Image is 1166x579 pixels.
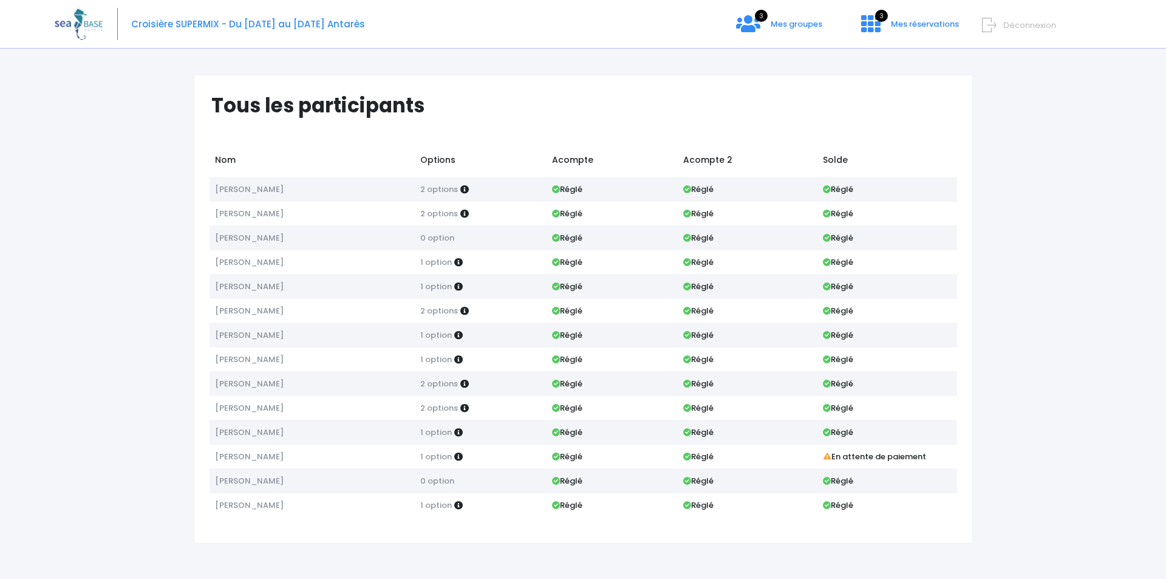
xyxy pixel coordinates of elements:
strong: Réglé [552,451,582,462]
strong: Réglé [552,378,582,389]
strong: Réglé [683,499,714,511]
strong: En attente de paiement [823,451,926,462]
span: 1 option [420,256,452,268]
span: 3 [875,10,888,22]
strong: Réglé [823,475,853,487]
td: Acompte 2 [678,148,817,177]
strong: Réglé [683,402,714,414]
span: [PERSON_NAME] [215,451,284,462]
strong: Réglé [683,427,714,438]
span: [PERSON_NAME] [215,183,284,195]
td: Acompte [546,148,677,177]
strong: Réglé [552,208,582,219]
span: Déconnexion [1003,19,1056,31]
td: Solde [817,148,956,177]
strong: Réglé [552,402,582,414]
strong: Réglé [683,305,714,317]
a: 3 Mes réservations [851,22,966,34]
span: [PERSON_NAME] [215,256,284,268]
strong: Réglé [823,378,853,389]
strong: Réglé [552,183,582,195]
strong: Réglé [552,499,582,511]
td: Nom [210,148,415,177]
strong: Réglé [683,232,714,244]
span: [PERSON_NAME] [215,281,284,292]
strong: Réglé [823,256,853,268]
span: 2 options [420,402,458,414]
strong: Réglé [823,305,853,317]
span: [PERSON_NAME] [215,475,284,487]
strong: Réglé [683,281,714,292]
span: 0 option [420,475,454,487]
strong: Réglé [823,499,853,511]
strong: Réglé [552,232,582,244]
strong: Réglé [552,354,582,365]
strong: Réglé [683,451,714,462]
span: 1 option [420,281,452,292]
span: 1 option [420,354,452,365]
span: 0 option [420,232,454,244]
span: [PERSON_NAME] [215,354,284,365]
td: Options [415,148,546,177]
strong: Réglé [552,256,582,268]
strong: Réglé [823,183,853,195]
span: [PERSON_NAME] [215,208,284,219]
span: [PERSON_NAME] [215,427,284,438]
span: Mes groupes [771,18,822,30]
span: 2 options [420,183,458,195]
span: [PERSON_NAME] [215,305,284,317]
strong: Réglé [683,329,714,341]
strong: Réglé [552,475,582,487]
strong: Réglé [683,256,714,268]
strong: Réglé [823,427,853,438]
strong: Réglé [552,427,582,438]
span: 2 options [420,208,458,219]
span: Croisière SUPERMIX - Du [DATE] au [DATE] Antarès [131,18,365,30]
span: 3 [755,10,768,22]
span: 2 options [420,305,458,317]
strong: Réglé [552,329,582,341]
span: [PERSON_NAME] [215,329,284,341]
strong: Réglé [823,281,853,292]
strong: Réglé [823,208,853,219]
span: 1 option [420,499,452,511]
span: [PERSON_NAME] [215,499,284,511]
span: 1 option [420,329,452,341]
strong: Réglé [683,183,714,195]
strong: Réglé [823,232,853,244]
span: 2 options [420,378,458,389]
strong: Réglé [823,329,853,341]
strong: Réglé [683,378,714,389]
span: 1 option [420,427,452,438]
strong: Réglé [683,208,714,219]
a: 3 Mes groupes [726,22,832,34]
h1: Tous les participants [211,94,966,117]
strong: Réglé [683,354,714,365]
span: [PERSON_NAME] [215,402,284,414]
span: 1 option [420,451,452,462]
strong: Réglé [552,305,582,317]
strong: Réglé [823,354,853,365]
span: [PERSON_NAME] [215,232,284,244]
strong: Réglé [823,402,853,414]
span: [PERSON_NAME] [215,378,284,389]
strong: Réglé [552,281,582,292]
span: Mes réservations [891,18,959,30]
strong: Réglé [683,475,714,487]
